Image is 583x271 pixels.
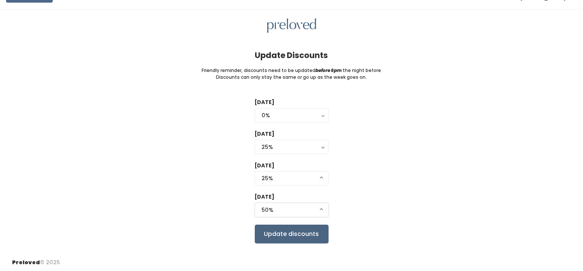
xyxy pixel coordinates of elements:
[216,74,367,81] small: Discounts can only stay the same or go up as the week goes on.
[262,206,321,214] div: 50%
[267,18,316,33] img: preloved logo
[255,203,329,217] button: 50%
[255,225,329,243] input: Update discounts
[316,67,342,73] i: before 6pm
[12,259,40,266] span: Preloved
[262,174,321,182] div: 25%
[262,111,321,119] div: 0%
[255,140,329,154] button: 25%
[12,253,60,266] div: © 2025
[255,171,329,185] button: 25%
[255,51,328,60] h4: Update Discounts
[262,143,321,151] div: 25%
[255,108,329,122] button: 0%
[255,130,275,138] label: [DATE]
[255,98,275,106] label: [DATE]
[255,193,275,201] label: [DATE]
[202,67,381,74] small: Friendly reminder, discounts need to be updated the night before
[255,162,275,170] label: [DATE]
